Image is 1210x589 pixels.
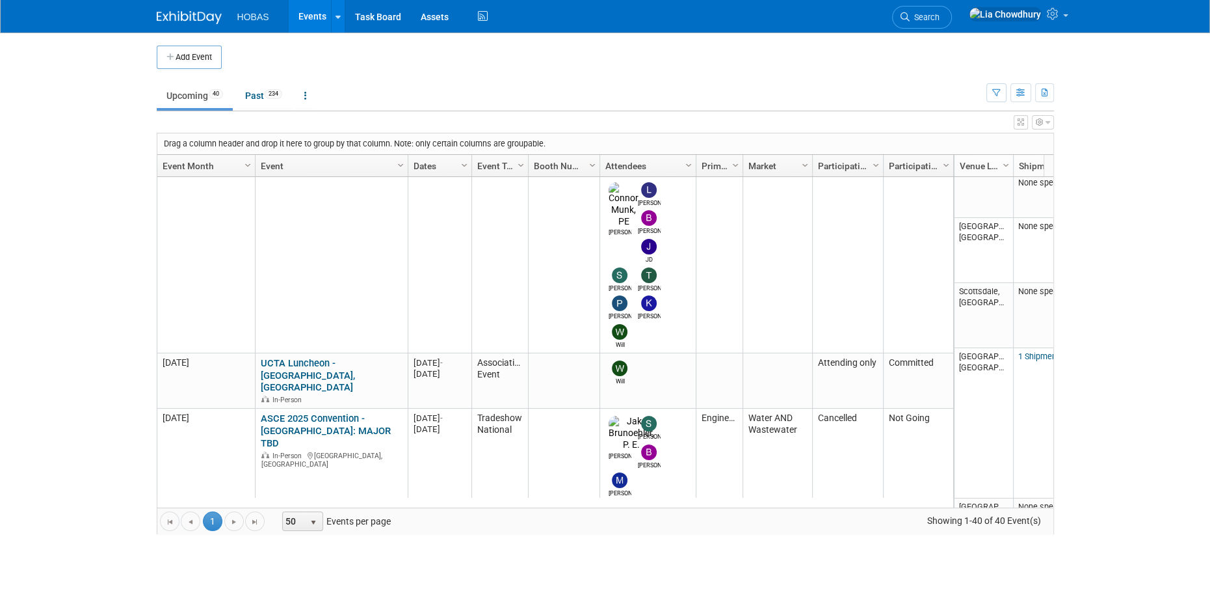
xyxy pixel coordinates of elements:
[459,160,469,171] span: Column Settings
[743,64,812,353] td: Water
[440,358,443,368] span: -
[534,155,591,177] a: Booth Number
[250,517,260,527] span: Go to the last page
[181,512,200,531] a: Go to the previous page
[235,83,292,108] a: Past234
[609,182,638,228] img: Connor Munk, PE
[308,517,319,528] span: select
[609,416,654,451] img: Jake Brunoehler, P. E.
[638,311,661,321] div: Krzysztof Kwiatkowski
[954,348,1013,499] td: [GEOGRAPHIC_DATA], [GEOGRAPHIC_DATA]
[237,12,269,22] span: HOBAS
[641,295,657,311] img: Krzysztof Kwiatkowski
[641,210,657,226] img: Bijan Khamanian
[939,155,953,174] a: Column Settings
[696,64,743,353] td: Engineers
[477,155,520,177] a: Event Type (Tradeshow National, Regional, State, Sponsorship, Assoc Event)
[157,353,255,409] td: [DATE]
[696,409,743,502] td: Engineers
[414,357,466,368] div: [DATE]
[683,160,694,171] span: Column Settings
[224,512,244,531] a: Go to the next page
[414,155,463,177] a: Dates
[241,155,255,174] a: Column Settings
[641,445,657,460] img: Bijan Khamanian
[941,160,951,171] span: Column Settings
[440,413,443,423] span: -
[261,357,355,394] a: UCTA Luncheon - [GEOGRAPHIC_DATA], [GEOGRAPHIC_DATA]
[283,512,305,530] span: 50
[641,267,657,283] img: Ted Woolsey
[915,512,1053,530] span: Showing 1-40 of 40 Event(s)
[1018,178,1073,187] span: None specified
[528,64,599,353] td: 1031- [GEOGRAPHIC_DATA]
[265,89,282,99] span: 234
[1018,502,1073,512] span: None specified
[609,283,631,293] div: Stephen Alston
[1018,221,1073,231] span: None specified
[261,413,391,449] a: ASCE 2025 Convention - [GEOGRAPHIC_DATA]: MAJOR TBD
[163,155,246,177] a: Event Month
[609,311,631,321] div: Perry Leros
[157,11,222,24] img: ExhibitDay
[743,409,812,502] td: Water AND Wastewater
[160,512,179,531] a: Go to the first page
[612,324,627,340] img: Will Stafford
[265,512,404,531] span: Events per page
[605,155,687,177] a: Attendees
[638,431,661,441] div: Sam Juliano
[157,83,233,108] a: Upcoming40
[889,155,945,177] a: Participation
[730,160,741,171] span: Column Settings
[883,64,953,353] td: Committed
[641,239,657,254] img: JD Demore
[585,155,599,174] a: Column Settings
[612,295,627,311] img: Perry Leros
[612,267,627,283] img: Stephen Alston
[681,155,696,174] a: Column Settings
[1001,160,1011,171] span: Column Settings
[818,155,875,177] a: Participation Type
[587,160,598,171] span: Column Settings
[954,283,1013,348] td: Scottsdale, [GEOGRAPHIC_DATA]
[157,133,1053,154] div: Drag a column header and drop it here to group by that column. Note: only certain columns are gro...
[471,409,528,502] td: Tradeshow National
[999,155,1013,174] a: Column Settings
[243,160,253,171] span: Column Settings
[869,155,883,174] a: Column Settings
[261,396,269,402] img: In-Person Event
[883,409,953,502] td: Not Going
[728,155,743,174] a: Column Settings
[638,198,661,208] div: Lindsey Thiele
[812,353,883,409] td: Attending only
[641,416,657,431] img: Sam Juliano
[612,473,627,488] img: Mike Bussio
[812,64,883,353] td: Exhibiting and Sponsoring
[457,155,471,174] a: Column Settings
[1018,286,1073,296] span: None specified
[393,155,408,174] a: Column Settings
[638,460,661,470] div: Bijan Khamanian
[612,361,627,376] img: Will Stafford
[1018,351,1059,361] a: 1 Shipment
[871,160,881,171] span: Column Settings
[185,517,196,527] span: Go to the previous page
[954,218,1013,283] td: [GEOGRAPHIC_DATA], [GEOGRAPHIC_DATA]
[261,450,402,469] div: [GEOGRAPHIC_DATA], [GEOGRAPHIC_DATA]
[609,340,631,349] div: Will Stafford
[157,64,255,353] td: [DATE]
[812,409,883,502] td: Cancelled
[960,155,1005,177] a: Venue Location
[609,488,631,498] div: Mike Bussio
[157,46,222,69] button: Add Event
[209,89,223,99] span: 40
[471,64,528,353] td: Tradeshow National
[395,160,406,171] span: Column Settings
[609,376,631,386] div: Will Stafford
[883,353,953,409] td: Committed
[954,499,1013,542] td: [GEOGRAPHIC_DATA], [GEOGRAPHIC_DATA]
[229,517,239,527] span: Go to the next page
[609,451,631,461] div: Jake Brunoehler, P. E.
[414,424,466,435] div: [DATE]
[910,12,940,22] span: Search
